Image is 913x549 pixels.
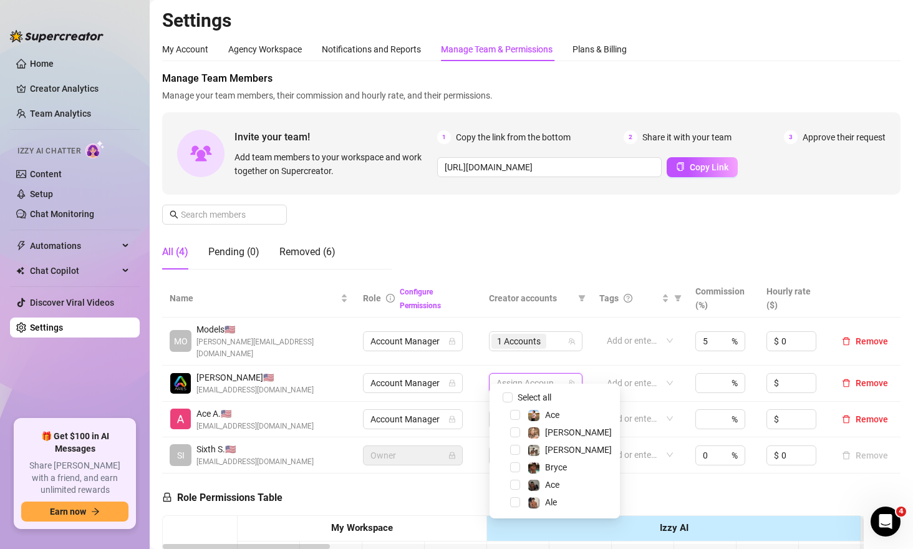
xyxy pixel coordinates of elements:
span: Select tree node [510,497,520,507]
img: logo-BBDzfeDw.svg [10,30,104,42]
button: Remove [837,334,893,349]
span: Ace [545,410,559,420]
button: Remove [837,448,893,463]
span: filter [674,294,682,302]
span: [EMAIL_ADDRESS][DOMAIN_NAME] [196,420,314,432]
span: Ale [545,497,557,507]
span: Add team members to your workspace and work together on Supercreator. [234,150,432,178]
button: Earn nowarrow-right [21,502,128,522]
div: Removed (6) [279,245,336,260]
span: Models 🇺🇸 [196,323,348,336]
span: Role [363,293,381,303]
span: Select tree node [510,427,520,437]
span: Bryce [545,462,567,472]
span: 1 Accounts [497,334,541,348]
span: Remove [856,378,888,388]
a: Setup [30,189,53,199]
th: Commission (%) [688,279,758,318]
span: Account Manager [370,410,455,429]
span: Invite your team! [234,129,437,145]
img: Ale [528,497,539,508]
span: [EMAIL_ADDRESS][DOMAIN_NAME] [196,456,314,468]
img: Ace [528,480,539,491]
span: lock [448,338,456,345]
strong: My Workspace [331,522,393,533]
span: SI [177,449,185,462]
div: Plans & Billing [572,42,627,56]
h5: Role Permissions Table [162,490,283,505]
button: Remove [837,412,893,427]
span: info-circle [386,294,395,303]
span: Sixth S. 🇺🇸 [196,442,314,456]
span: lock [448,415,456,423]
span: delete [842,379,851,387]
span: thunderbolt [16,241,26,251]
span: Tags [599,291,619,305]
span: Approve their request [803,130,886,144]
iframe: Intercom live chat [871,507,901,537]
th: Name [162,279,355,318]
span: lock [448,452,456,459]
img: Bryce [528,462,539,474]
span: Chat Copilot [30,261,118,281]
span: Owner [370,446,455,465]
span: Ace A. 🇺🇸 [196,407,314,420]
span: [PERSON_NAME] 🇺🇸 [196,371,314,384]
a: Home [30,59,54,69]
div: Notifications and Reports [322,42,421,56]
div: Manage Team & Permissions [441,42,553,56]
a: Discover Viral Videos [30,298,114,308]
span: arrow-right [91,507,100,516]
span: [PERSON_NAME] [545,427,612,437]
h2: Settings [162,9,901,32]
img: Connor [528,445,539,456]
span: copy [676,162,685,171]
img: Ace Akers [170,409,191,429]
span: lock [162,492,172,502]
a: Content [30,169,62,179]
strong: Izzy AI [660,522,688,533]
div: My Account [162,42,208,56]
span: Select tree node [510,462,520,472]
span: 🎁 Get $100 in AI Messages [21,430,128,455]
img: Walter Reynolds [170,373,191,394]
span: [PERSON_NAME] [545,445,612,455]
span: filter [672,289,684,308]
span: Copy Link [690,162,728,172]
a: Team Analytics [30,109,91,119]
span: Izzy AI Chatter [17,145,80,157]
a: Chat Monitoring [30,209,94,219]
button: Copy Link [667,157,738,177]
span: 1 [437,130,451,144]
span: Earn now [50,507,86,517]
div: All (4) [162,245,188,260]
span: filter [578,294,586,302]
span: Creator accounts [489,291,572,305]
span: 3 [784,130,798,144]
span: Select tree node [510,480,520,490]
span: Account Manager [370,332,455,351]
span: Share it with your team [642,130,732,144]
span: Select all [513,391,556,404]
img: Chat Copilot [16,266,24,275]
span: Remove [856,414,888,424]
span: Manage Team Members [162,71,901,86]
span: question-circle [624,294,632,303]
a: Configure Permissions [400,288,441,310]
span: Automations [30,236,118,256]
span: 4 [896,507,906,517]
a: Creator Analytics [30,79,130,99]
span: Select tree node [510,410,520,420]
div: Agency Workspace [228,42,302,56]
button: Remove [837,376,893,391]
span: filter [576,289,588,308]
span: MO [174,334,188,348]
div: Pending (0) [208,245,259,260]
span: delete [842,337,851,346]
span: [PERSON_NAME][EMAIL_ADDRESS][DOMAIN_NAME] [196,336,348,360]
input: Search members [181,208,269,221]
img: Dawn [528,427,539,439]
th: Hourly rate ($) [759,279,829,318]
span: Manage your team members, their commission and hourly rate, and their permissions. [162,89,901,102]
span: search [170,210,178,219]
